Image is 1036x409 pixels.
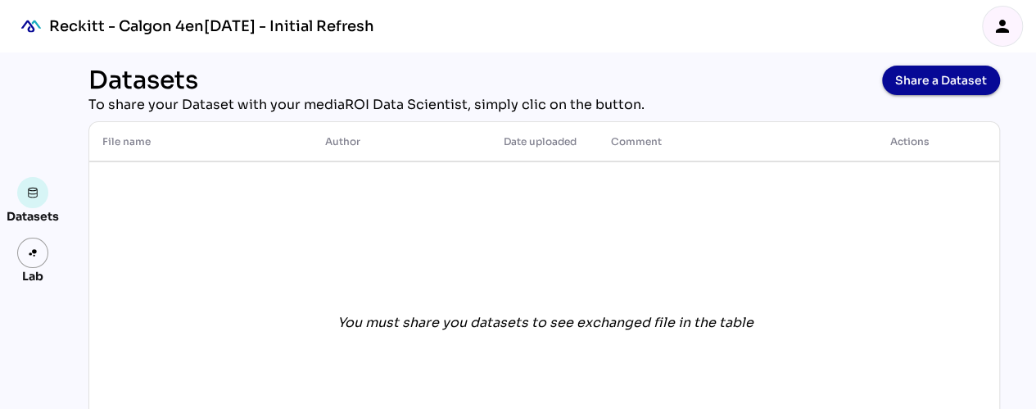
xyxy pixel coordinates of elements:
[895,69,987,92] span: Share a Dataset
[15,268,51,284] div: Lab
[993,16,1012,36] i: person
[882,66,1000,95] button: Share a Dataset
[821,122,999,161] th: Actions
[13,8,49,44] div: mediaROI
[337,313,753,333] div: You must share you datasets to see exchanged file in the table
[7,208,59,225] div: Datasets
[88,95,1000,115] div: To share your Dataset with your mediaROI Data Scientist, simply clic on the button.
[88,66,198,95] div: Datasets
[491,122,598,161] th: Date uploaded
[598,122,821,161] th: Comment
[27,187,38,198] img: data.svg
[49,16,374,36] div: Reckitt - Calgon 4en[DATE] - Initial Refresh
[27,248,38,259] img: lab.svg
[312,122,491,161] th: Author
[89,122,312,161] th: File name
